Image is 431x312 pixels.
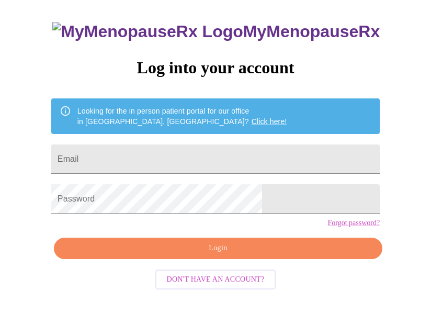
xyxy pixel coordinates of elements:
button: Don't have an account? [155,270,276,290]
a: Click here! [252,117,287,126]
span: Don't have an account? [167,273,265,286]
img: MyMenopauseRx Logo [52,22,243,41]
h3: MyMenopauseRx [52,22,380,41]
div: Looking for the in person patient portal for our office in [GEOGRAPHIC_DATA], [GEOGRAPHIC_DATA]? [77,102,287,131]
button: Login [54,238,382,259]
span: Login [66,242,370,255]
a: Forgot password? [327,219,380,227]
a: Don't have an account? [153,274,279,283]
h3: Log into your account [51,58,380,77]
